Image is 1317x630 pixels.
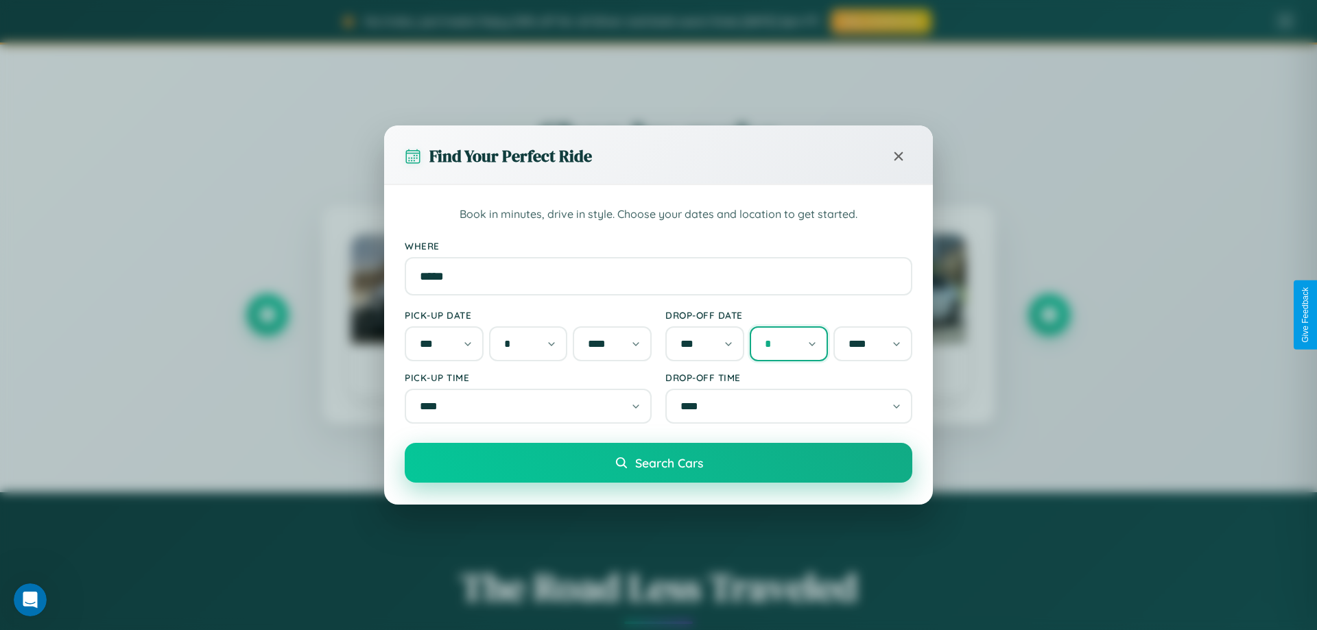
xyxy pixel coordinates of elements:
h3: Find Your Perfect Ride [429,145,592,167]
span: Search Cars [635,455,703,470]
p: Book in minutes, drive in style. Choose your dates and location to get started. [405,206,912,223]
button: Search Cars [405,443,912,483]
label: Drop-off Time [665,372,912,383]
label: Pick-up Time [405,372,652,383]
label: Pick-up Date [405,309,652,321]
label: Drop-off Date [665,309,912,321]
label: Where [405,240,912,252]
